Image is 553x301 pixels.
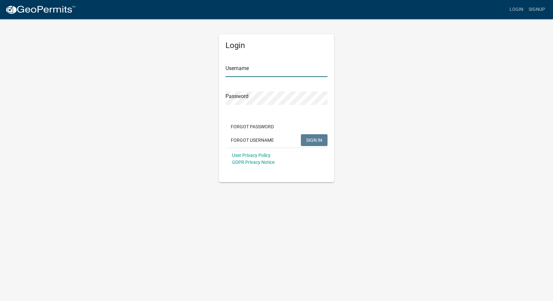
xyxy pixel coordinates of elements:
span: SIGN IN [306,137,322,142]
a: User Privacy Policy [232,153,271,158]
button: Forgot Password [225,121,279,133]
button: Forgot Username [225,134,279,146]
a: Login [507,3,526,16]
h5: Login [225,41,328,50]
a: GDPR Privacy Notice [232,160,275,165]
button: SIGN IN [301,134,328,146]
a: Signup [526,3,548,16]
